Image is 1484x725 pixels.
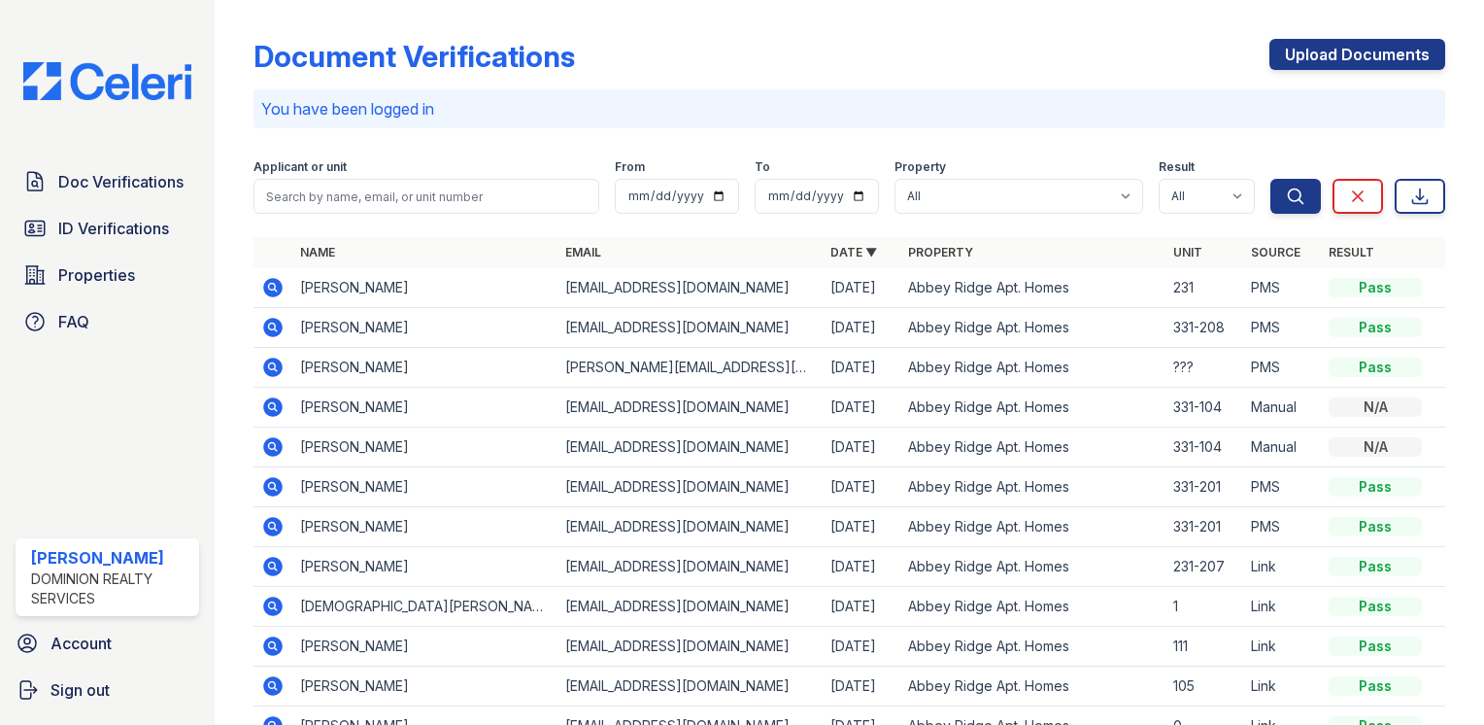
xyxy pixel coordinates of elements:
a: Account [8,624,207,663]
span: FAQ [58,310,89,333]
td: [EMAIL_ADDRESS][DOMAIN_NAME] [557,428,823,467]
div: N/A [1329,397,1422,417]
td: 1 [1165,587,1243,627]
div: Pass [1329,637,1422,656]
div: Pass [1329,557,1422,576]
td: [EMAIL_ADDRESS][DOMAIN_NAME] [557,388,823,428]
td: [PERSON_NAME][EMAIL_ADDRESS][PERSON_NAME][DOMAIN_NAME] [557,348,823,388]
a: ID Verifications [16,209,199,248]
td: [PERSON_NAME] [292,627,557,667]
td: [EMAIL_ADDRESS][DOMAIN_NAME] [557,268,823,308]
td: Abbey Ridge Apt. Homes [900,467,1165,507]
td: Abbey Ridge Apt. Homes [900,348,1165,388]
td: [DATE] [823,627,900,667]
a: Result [1329,245,1374,259]
td: 331-208 [1165,308,1243,348]
td: [PERSON_NAME] [292,547,557,587]
td: Abbey Ridge Apt. Homes [900,268,1165,308]
a: Upload Documents [1269,39,1445,70]
td: [DATE] [823,268,900,308]
td: Abbey Ridge Apt. Homes [900,587,1165,627]
label: Applicant or unit [253,159,347,175]
span: Doc Verifications [58,170,184,193]
a: Properties [16,256,199,294]
div: Pass [1329,278,1422,297]
td: [EMAIL_ADDRESS][DOMAIN_NAME] [557,507,823,547]
td: PMS [1243,268,1321,308]
td: [PERSON_NAME] [292,388,557,428]
td: Abbey Ridge Apt. Homes [900,547,1165,587]
td: Link [1243,547,1321,587]
td: [EMAIL_ADDRESS][DOMAIN_NAME] [557,467,823,507]
span: Properties [58,263,135,287]
label: Result [1159,159,1195,175]
a: Property [908,245,973,259]
td: 105 [1165,667,1243,707]
div: Dominion Realty Services [31,570,191,608]
td: [DATE] [823,308,900,348]
td: [EMAIL_ADDRESS][DOMAIN_NAME] [557,547,823,587]
td: Abbey Ridge Apt. Homes [900,308,1165,348]
img: CE_Logo_Blue-a8612792a0a2168367f1c8372b55b34899dd931a85d93a1a3d3e32e68fde9ad4.png [8,62,207,100]
td: [EMAIL_ADDRESS][DOMAIN_NAME] [557,667,823,707]
td: 111 [1165,627,1243,667]
a: Email [565,245,601,259]
td: PMS [1243,507,1321,547]
td: Manual [1243,428,1321,467]
div: Pass [1329,597,1422,616]
td: [DATE] [823,388,900,428]
td: Abbey Ridge Apt. Homes [900,388,1165,428]
td: [PERSON_NAME] [292,428,557,467]
td: [DATE] [823,348,900,388]
td: [EMAIL_ADDRESS][DOMAIN_NAME] [557,627,823,667]
td: Abbey Ridge Apt. Homes [900,428,1165,467]
td: [DATE] [823,428,900,467]
td: [EMAIL_ADDRESS][DOMAIN_NAME] [557,308,823,348]
td: [DEMOGRAPHIC_DATA][PERSON_NAME] [292,587,557,627]
a: FAQ [16,302,199,341]
div: N/A [1329,437,1422,457]
a: Sign out [8,671,207,709]
td: Manual [1243,388,1321,428]
td: PMS [1243,308,1321,348]
span: Account [51,632,112,655]
td: ??? [1165,348,1243,388]
a: Doc Verifications [16,162,199,201]
td: Abbey Ridge Apt. Homes [900,507,1165,547]
span: ID Verifications [58,217,169,240]
td: [DATE] [823,667,900,707]
label: Property [894,159,946,175]
td: 331-104 [1165,428,1243,467]
td: Link [1243,667,1321,707]
div: Pass [1329,318,1422,337]
td: [PERSON_NAME] [292,348,557,388]
td: [DATE] [823,507,900,547]
div: Pass [1329,676,1422,696]
td: 231 [1165,268,1243,308]
td: PMS [1243,348,1321,388]
div: Pass [1329,477,1422,497]
a: Unit [1173,245,1202,259]
td: 331-201 [1165,507,1243,547]
td: [DATE] [823,587,900,627]
td: 331-104 [1165,388,1243,428]
span: Sign out [51,678,110,702]
a: Name [300,245,335,259]
td: [PERSON_NAME] [292,507,557,547]
input: Search by name, email, or unit number [253,179,599,214]
a: Source [1251,245,1300,259]
td: Abbey Ridge Apt. Homes [900,627,1165,667]
div: Document Verifications [253,39,575,74]
div: Pass [1329,358,1422,377]
td: [DATE] [823,467,900,507]
td: Link [1243,627,1321,667]
td: [DATE] [823,547,900,587]
label: From [615,159,645,175]
td: [PERSON_NAME] [292,667,557,707]
label: To [755,159,770,175]
td: [PERSON_NAME] [292,268,557,308]
td: Abbey Ridge Apt. Homes [900,667,1165,707]
div: Pass [1329,517,1422,536]
a: Date ▼ [830,245,877,259]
